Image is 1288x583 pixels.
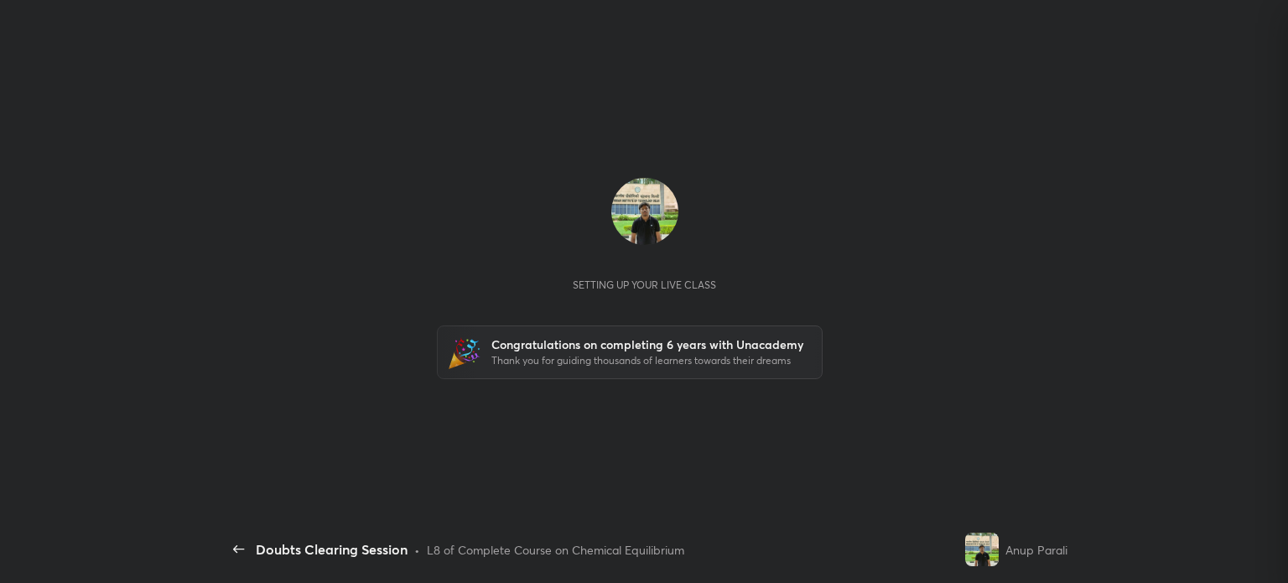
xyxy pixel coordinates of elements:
[573,278,716,291] div: Setting up your live class
[1005,541,1067,559] div: Anup Parali
[611,178,678,245] img: 2782fdca8abe4be7a832ca4e3fcd32a4.jpg
[427,541,684,559] div: L8 of Complete Course on Chemical Equilibrium
[965,533,999,566] img: 2782fdca8abe4be7a832ca4e3fcd32a4.jpg
[256,539,408,560] div: Doubts Clearing Session
[414,541,420,559] div: •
